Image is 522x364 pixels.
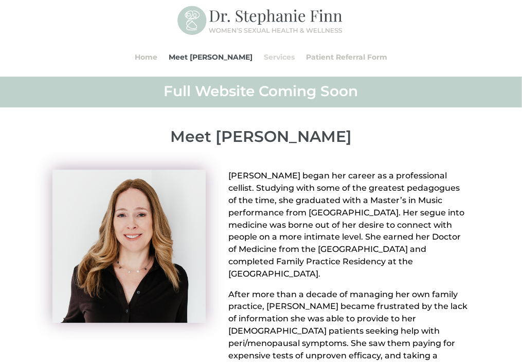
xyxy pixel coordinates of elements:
[306,38,387,77] a: Patient Referral Form
[228,170,470,288] p: [PERSON_NAME] began her career as a professional cellist. Studying with some of the greatest peda...
[52,170,206,323] img: Stephanie Finn Headshot 02
[135,38,157,77] a: Home
[264,38,295,77] a: Services
[52,128,470,146] p: Meet [PERSON_NAME]
[169,38,253,77] a: Meet [PERSON_NAME]
[52,82,470,105] h2: Full Website Coming Soon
